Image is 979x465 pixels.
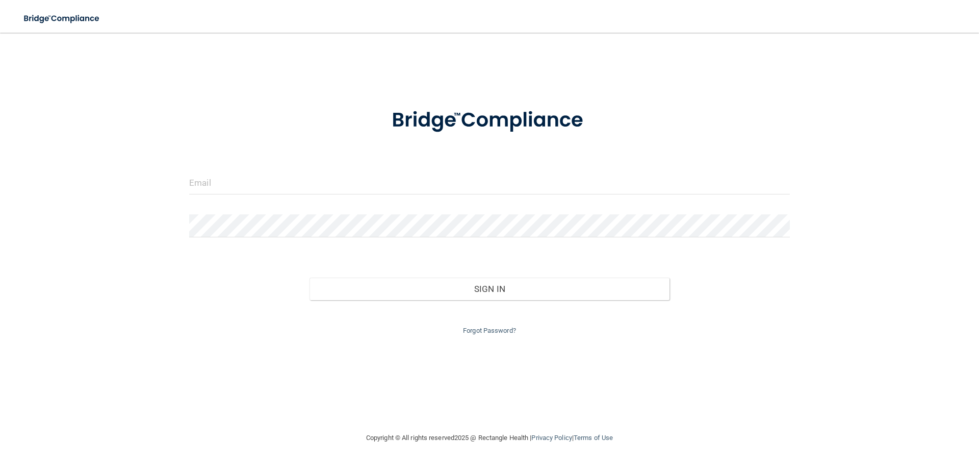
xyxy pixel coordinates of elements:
[15,8,109,29] img: bridge_compliance_login_screen.278c3ca4.svg
[531,434,572,442] a: Privacy Policy
[463,327,516,334] a: Forgot Password?
[189,172,790,194] input: Email
[310,278,670,300] button: Sign In
[371,94,608,147] img: bridge_compliance_login_screen.278c3ca4.svg
[303,422,676,454] div: Copyright © All rights reserved 2025 @ Rectangle Health | |
[574,434,613,442] a: Terms of Use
